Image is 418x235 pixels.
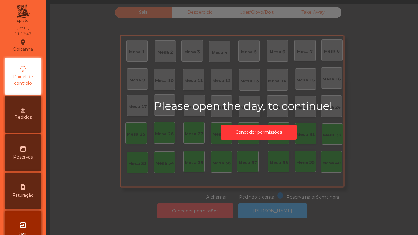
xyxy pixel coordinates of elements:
img: qpiato [15,3,30,24]
i: location_on [19,39,27,46]
button: Conceder permissões [221,125,297,140]
i: exit_to_app [19,222,27,229]
div: [DATE] [17,25,29,31]
span: Reservas [13,154,33,160]
div: Qpicanha [13,38,33,53]
h2: Please open the day, to continue! [154,100,363,113]
span: Painel de controlo [6,74,40,87]
div: 11:12:47 [15,31,31,37]
i: date_range [19,145,27,152]
i: request_page [19,183,27,191]
span: Pedidos [14,114,32,121]
span: Faturação [13,192,34,199]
